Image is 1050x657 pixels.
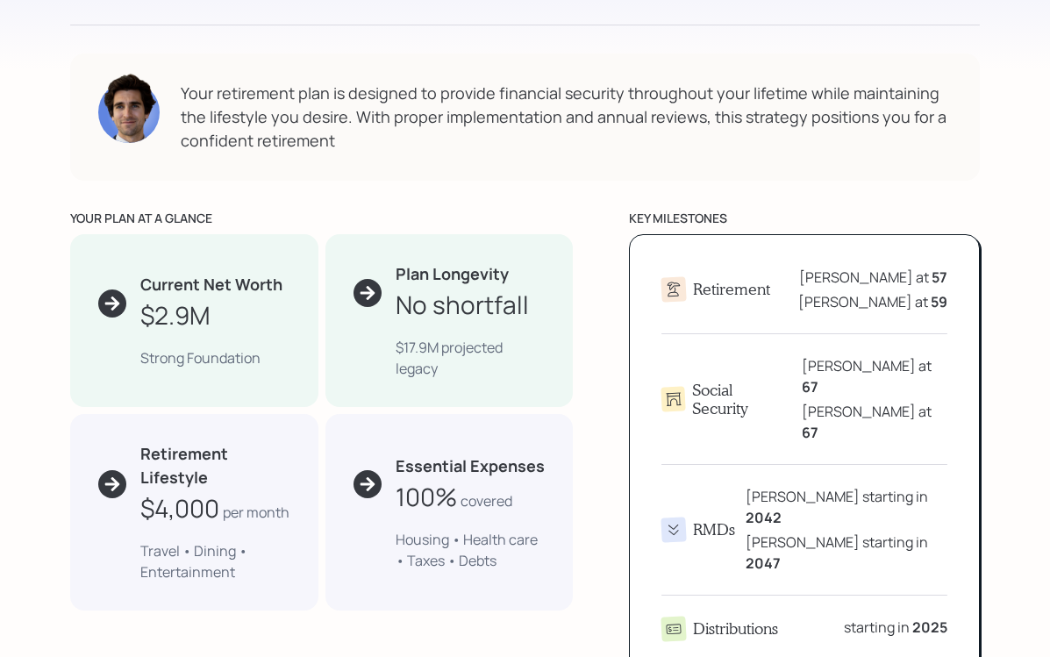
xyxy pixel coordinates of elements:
[799,267,947,288] div: [PERSON_NAME] at
[629,209,980,227] div: key milestones
[396,478,457,515] div: 100%
[693,520,735,539] h4: RMDs
[746,532,947,574] div: [PERSON_NAME] starting in
[396,263,509,284] b: Plan Longevity
[912,618,947,637] b: 2025
[746,508,782,527] b: 2042
[140,347,290,368] div: Strong Foundation
[746,486,947,528] div: [PERSON_NAME] starting in
[70,209,573,227] div: your plan at a glance
[140,296,211,333] div: $2.9M
[802,377,818,396] b: 67
[140,274,282,295] b: Current Net Worth
[932,268,947,287] b: 57
[223,502,289,523] div: per month
[802,423,818,442] b: 67
[693,619,778,639] h4: Distributions
[140,443,228,488] b: Retirement Lifestyle
[396,286,529,323] div: No shortfall
[746,553,781,573] b: 2047
[798,291,947,312] div: [PERSON_NAME] at
[396,529,546,571] div: Housing • Health care • Taxes • Debts
[461,490,512,511] div: covered
[693,280,770,299] h4: Retirement
[98,73,160,143] img: harrison-schaefer-headshot-2.png
[692,381,790,418] h4: Social Security
[396,455,545,476] b: Essential Expenses
[140,540,290,582] div: Travel • Dining • Entertainment
[181,82,952,153] div: Your retirement plan is designed to provide financial security throughout your lifetime while mai...
[140,489,219,526] div: $4,000
[931,292,947,311] b: 59
[396,337,546,379] div: $17.9M projected legacy
[802,355,947,397] div: [PERSON_NAME] at
[802,401,947,443] div: [PERSON_NAME] at
[844,617,947,638] div: starting in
